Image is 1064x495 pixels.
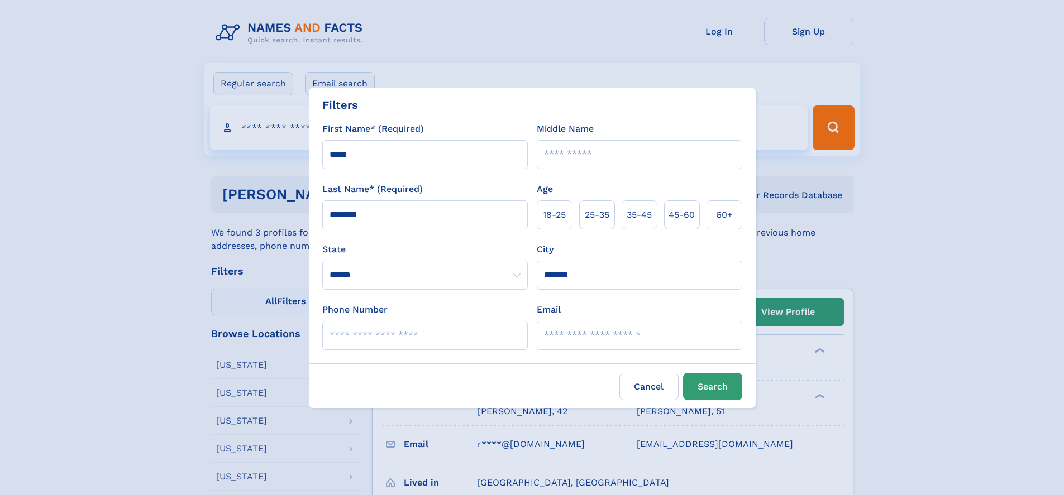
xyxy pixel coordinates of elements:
label: Middle Name [537,122,594,136]
label: Last Name* (Required) [322,182,423,196]
span: 25‑35 [585,208,609,222]
label: State [322,243,528,256]
label: First Name* (Required) [322,122,424,136]
label: City [537,243,554,256]
button: Search [683,373,742,400]
span: 60+ [716,208,733,222]
span: 35‑45 [627,208,652,222]
span: 45‑60 [669,208,695,222]
div: Filters [322,97,358,113]
label: Email [537,303,561,316]
span: 18‑25 [543,208,566,222]
label: Phone Number [322,303,388,316]
label: Age [537,182,553,196]
label: Cancel [619,373,679,400]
